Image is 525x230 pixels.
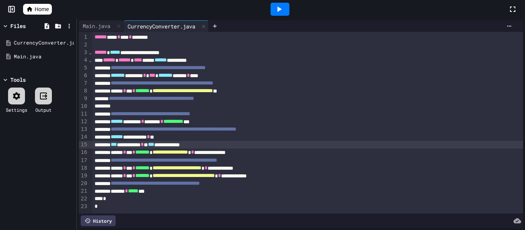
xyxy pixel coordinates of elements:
div: History [81,215,116,226]
div: 13 [79,126,88,133]
div: CurrencyConverter.java [14,39,74,47]
div: 23 [79,203,88,210]
div: 4 [79,56,88,64]
span: Fold line [88,57,92,63]
div: 3 [79,49,88,56]
div: Settings [6,106,27,113]
div: 21 [79,187,88,195]
div: 7 [79,79,88,87]
div: 2 [79,41,88,49]
a: Home [23,4,52,15]
div: Main.java [14,53,74,61]
span: Home [35,5,49,13]
div: 18 [79,164,88,172]
div: 8 [79,87,88,95]
div: Files [10,22,26,30]
div: Main.java [79,20,124,32]
div: 11 [79,110,88,118]
div: 19 [79,172,88,180]
div: 16 [79,149,88,156]
div: 17 [79,157,88,164]
div: 1 [79,33,88,41]
div: 10 [79,103,88,110]
span: Fold line [88,49,92,55]
div: CurrencyConverter.java [124,22,199,30]
div: Tools [10,76,26,84]
div: CurrencyConverter.java [124,20,209,32]
div: 6 [79,72,88,79]
div: 5 [79,64,88,72]
div: 9 [79,95,88,103]
div: 22 [79,195,88,203]
div: 20 [79,180,88,187]
div: Main.java [79,22,114,30]
div: 12 [79,118,88,126]
div: 14 [79,133,88,141]
div: 15 [79,141,88,149]
div: Output [35,106,52,113]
